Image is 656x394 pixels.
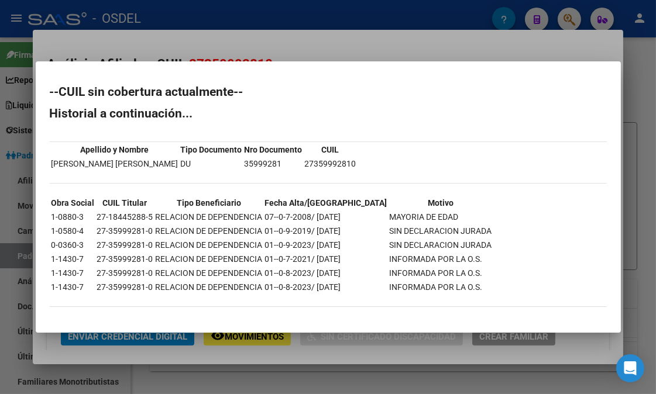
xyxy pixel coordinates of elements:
td: 27359992810 [304,157,357,170]
th: Obra Social [51,196,95,209]
td: 1-1430-7 [51,267,95,279]
td: 07--0-7-2008/ [DATE] [265,210,388,223]
td: SIN DECLARACION JURADA [389,224,493,237]
td: 01--0-8-2023/ [DATE] [265,267,388,279]
th: CUIL Titular [97,196,154,209]
div: Open Intercom Messenger [616,354,644,382]
h2: Historial a continuación... [50,108,607,119]
td: 27-35999281-0 [97,281,154,293]
td: RELACION DE DEPENDENCIA [155,224,263,237]
td: INFORMADA POR LA O.S. [389,253,493,265]
td: 27-35999281-0 [97,267,154,279]
th: Tipo Documento [180,143,243,156]
th: Tipo Beneficiario [155,196,263,209]
th: Apellido y Nombre [51,143,179,156]
td: RELACION DE DEPENDENCIA [155,239,263,251]
td: SIN DECLARACION JURADA [389,239,493,251]
td: MAYORIA DE EDAD [389,210,493,223]
td: 1-1430-7 [51,281,95,293]
td: INFORMADA POR LA O.S. [389,267,493,279]
td: 01--0-9-2023/ [DATE] [265,239,388,251]
h2: --CUIL sin cobertura actualmente-- [50,86,607,98]
td: 27-35999281-0 [97,224,154,237]
th: CUIL [304,143,357,156]
td: 1-1430-7 [51,253,95,265]
td: 27-35999281-0 [97,239,154,251]
td: 01--0-9-2019/ [DATE] [265,224,388,237]
td: [PERSON_NAME] [PERSON_NAME] [51,157,179,170]
td: RELACION DE DEPENDENCIA [155,210,263,223]
th: Nro Documento [244,143,303,156]
td: 27-35999281-0 [97,253,154,265]
td: INFORMADA POR LA O.S. [389,281,493,293]
td: 1-0580-4 [51,224,95,237]
td: DU [180,157,243,170]
th: Fecha Alta/[GEOGRAPHIC_DATA] [265,196,388,209]
td: 27-18445288-5 [97,210,154,223]
td: 1-0880-3 [51,210,95,223]
td: RELACION DE DEPENDENCIA [155,253,263,265]
td: 0-0360-3 [51,239,95,251]
td: 01--0-8-2023/ [DATE] [265,281,388,293]
th: Motivo [389,196,493,209]
td: RELACION DE DEPENDENCIA [155,267,263,279]
td: 01--0-7-2021/ [DATE] [265,253,388,265]
td: 35999281 [244,157,303,170]
td: RELACION DE DEPENDENCIA [155,281,263,293]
